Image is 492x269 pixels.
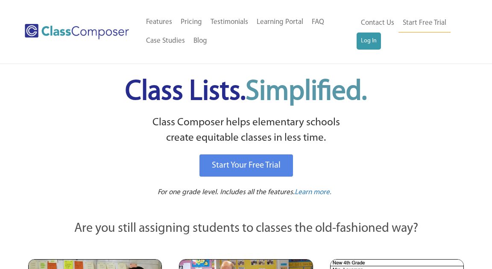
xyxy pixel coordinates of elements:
[25,24,129,39] img: Class Composer
[142,13,176,32] a: Features
[27,115,465,146] p: Class Composer helps elementary schools create equitable classes in less time.
[212,161,281,170] span: Start Your Free Trial
[199,154,293,177] a: Start Your Free Trial
[125,78,367,106] span: Class Lists.
[142,32,189,50] a: Case Studies
[158,189,295,196] span: For one grade level. Includes all the features.
[252,13,307,32] a: Learning Portal
[142,13,357,50] nav: Header Menu
[28,219,464,238] p: Are you still assigning students to classes the old-fashioned way?
[307,13,328,32] a: FAQ
[295,187,331,198] a: Learn more.
[357,14,461,50] nav: Header Menu
[246,78,367,106] span: Simplified.
[295,189,331,196] span: Learn more.
[398,14,451,33] a: Start Free Trial
[206,13,252,32] a: Testimonials
[189,32,211,50] a: Blog
[357,33,381,50] a: Log In
[176,13,206,32] a: Pricing
[357,14,398,33] a: Contact Us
